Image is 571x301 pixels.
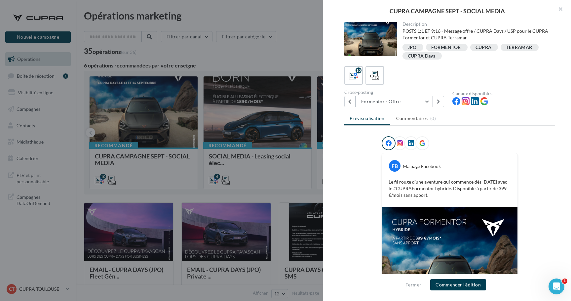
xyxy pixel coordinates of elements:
div: Ma page Facebook [403,163,441,170]
div: CUPRA CAMPAGNE SEPT - SOCIAL MEDIA [334,8,560,14]
div: CUPRA [476,45,492,50]
p: Le fil rouge d’une aventure qui commence dès [DATE] avec le #CUPRAFormentor hybride. Disponible à... [389,179,511,198]
div: FB [389,160,400,172]
div: Cross-posting [344,90,447,95]
div: JPO [408,45,417,50]
span: (0) [430,116,436,121]
div: Canaux disponibles [452,91,555,96]
div: CUPRA Days [408,54,436,59]
button: Commencer l'édition [430,279,486,290]
span: Commentaires [396,115,428,122]
div: 10 [356,67,362,73]
div: TERRAMAR [506,45,532,50]
button: Fermer [403,281,424,289]
div: Description [402,22,550,26]
iframe: Intercom live chat [549,279,564,294]
div: FORMENTOR [431,45,461,50]
div: POSTS 1:1 ET 9:16 - Message offre / CUPRA Days / USP pour le CUPRA Formentor et CUPRA Terramar. [402,28,550,41]
span: 1 [562,279,567,284]
button: Formentor - Offre [356,96,433,107]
